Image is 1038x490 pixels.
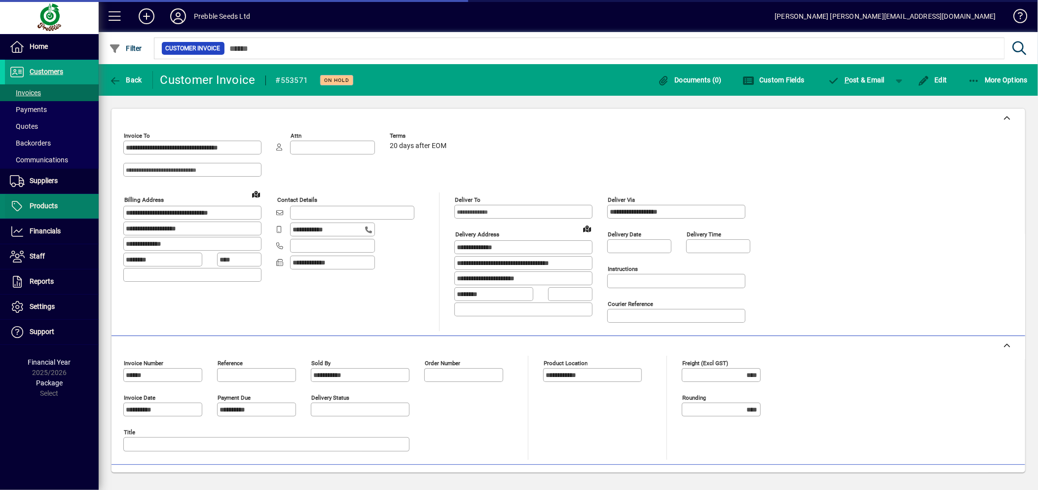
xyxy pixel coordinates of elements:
[30,202,58,210] span: Products
[109,76,142,84] span: Back
[291,132,301,139] mat-label: Attn
[30,328,54,336] span: Support
[311,360,331,367] mat-label: Sold by
[124,132,150,139] mat-label: Invoice To
[162,7,194,25] button: Profile
[658,76,722,84] span: Documents (0)
[823,71,890,89] button: Post & Email
[682,360,728,367] mat-label: Freight (excl GST)
[608,301,653,307] mat-label: Courier Reference
[455,196,481,203] mat-label: Deliver To
[30,277,54,285] span: Reports
[10,89,41,97] span: Invoices
[390,142,446,150] span: 20 days after EOM
[608,265,638,272] mat-label: Instructions
[682,394,706,401] mat-label: Rounding
[124,360,163,367] mat-label: Invoice number
[5,84,99,101] a: Invoices
[30,252,45,260] span: Staff
[608,196,635,203] mat-label: Deliver via
[5,135,99,151] a: Backorders
[608,231,641,238] mat-label: Delivery date
[425,360,460,367] mat-label: Order number
[5,118,99,135] a: Quotes
[99,71,153,89] app-page-header-button: Back
[10,122,38,130] span: Quotes
[311,394,349,401] mat-label: Delivery status
[655,71,724,89] button: Documents (0)
[218,360,243,367] mat-label: Reference
[36,379,63,387] span: Package
[1006,2,1026,34] a: Knowledge Base
[918,76,947,84] span: Edit
[30,177,58,185] span: Suppliers
[5,35,99,59] a: Home
[390,133,449,139] span: Terms
[828,76,885,84] span: ost & Email
[218,394,251,401] mat-label: Payment due
[107,39,145,57] button: Filter
[28,358,71,366] span: Financial Year
[124,429,135,436] mat-label: Title
[687,231,721,238] mat-label: Delivery time
[965,71,1031,89] button: More Options
[10,139,51,147] span: Backorders
[5,101,99,118] a: Payments
[5,151,99,168] a: Communications
[544,360,588,367] mat-label: Product location
[5,269,99,294] a: Reports
[5,320,99,344] a: Support
[248,186,264,202] a: View on map
[915,71,950,89] button: Edit
[276,73,308,88] div: #553571
[109,44,142,52] span: Filter
[845,76,849,84] span: P
[324,77,349,83] span: On hold
[131,7,162,25] button: Add
[10,156,68,164] span: Communications
[579,221,595,236] a: View on map
[194,8,250,24] div: Prebble Seeds Ltd
[5,244,99,269] a: Staff
[30,302,55,310] span: Settings
[10,106,47,113] span: Payments
[5,169,99,193] a: Suppliers
[160,72,256,88] div: Customer Invoice
[775,8,996,24] div: [PERSON_NAME] [PERSON_NAME][EMAIL_ADDRESS][DOMAIN_NAME]
[30,227,61,235] span: Financials
[124,394,155,401] mat-label: Invoice date
[30,42,48,50] span: Home
[5,295,99,319] a: Settings
[107,71,145,89] button: Back
[166,43,221,53] span: Customer Invoice
[968,76,1028,84] span: More Options
[742,76,805,84] span: Custom Fields
[30,68,63,75] span: Customers
[5,194,99,219] a: Products
[5,219,99,244] a: Financials
[740,71,807,89] button: Custom Fields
